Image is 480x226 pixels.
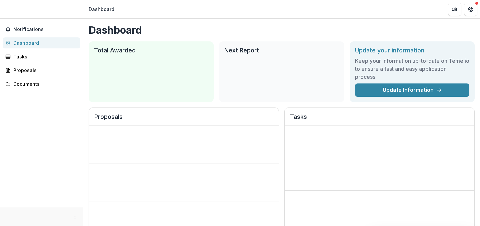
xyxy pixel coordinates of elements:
div: Dashboard [89,6,114,13]
nav: breadcrumb [86,4,117,14]
button: More [71,213,79,221]
h2: Next Report [224,47,339,54]
button: Notifications [3,24,80,35]
a: Tasks [3,51,80,62]
a: Proposals [3,65,80,76]
h2: Proposals [94,113,273,126]
h2: Total Awarded [94,47,208,54]
a: Documents [3,78,80,89]
div: Proposals [13,67,75,74]
div: Tasks [13,53,75,60]
div: Dashboard [13,39,75,46]
h2: Update your information [355,47,469,54]
h2: Tasks [290,113,469,126]
button: Partners [448,3,461,16]
a: Dashboard [3,37,80,48]
h1: Dashboard [89,24,475,36]
a: Update Information [355,83,469,97]
h3: Keep your information up-to-date on Temelio to ensure a fast and easy application process. [355,57,469,81]
div: Documents [13,80,75,87]
button: Get Help [464,3,477,16]
span: Notifications [13,27,78,32]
